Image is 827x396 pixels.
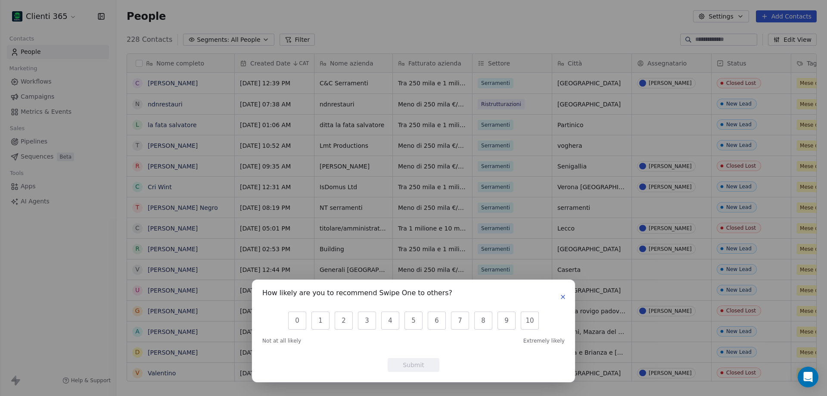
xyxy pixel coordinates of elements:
button: 5 [404,312,423,330]
button: 7 [451,312,469,330]
button: 6 [428,312,446,330]
h1: How likely are you to recommend Swipe One to others? [262,290,452,299]
button: 0 [288,312,306,330]
button: 2 [335,312,353,330]
button: 1 [311,312,330,330]
button: 8 [474,312,492,330]
span: Not at all likely [262,337,301,344]
button: 3 [358,312,376,330]
button: 9 [497,312,516,330]
button: 10 [521,312,539,330]
button: Submit [388,358,439,372]
button: 4 [381,312,399,330]
span: Extremely likely [523,337,565,344]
